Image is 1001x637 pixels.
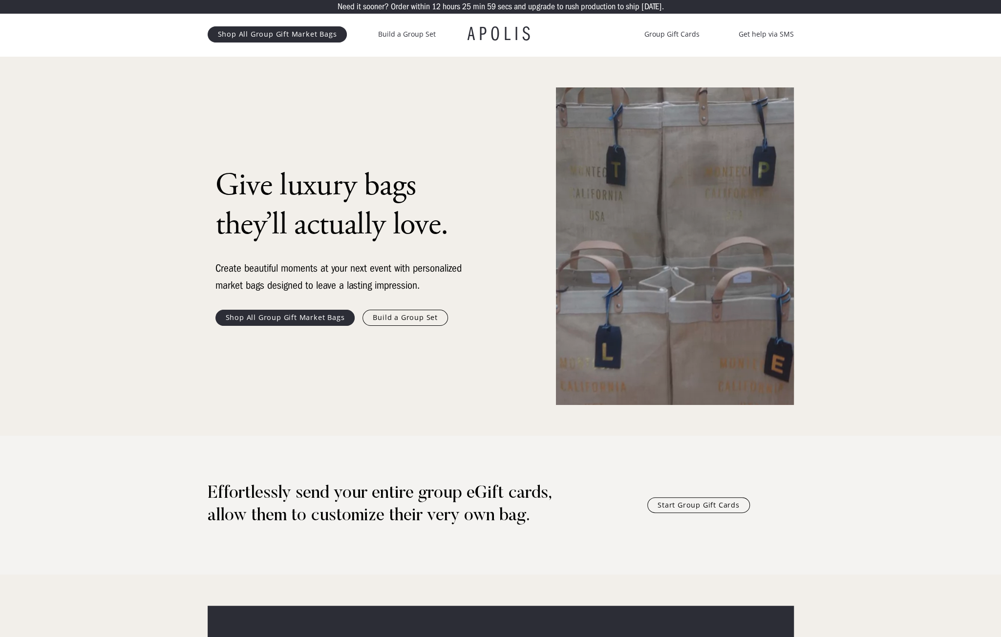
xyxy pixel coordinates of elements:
[378,28,436,40] a: Build a Group Set
[215,260,469,294] div: Create beautiful moments at your next event with personalized market bags designed to leave a las...
[338,2,430,11] p: Need it sooner? Order within
[647,497,750,513] a: Start Group Gift Cards
[468,24,534,44] a: APOLIS
[498,2,512,11] p: secs
[208,483,588,528] h1: Effortlessly send your entire group eGift cards, allow them to customize their very own bag.
[215,310,355,325] a: Shop All Group Gift Market Bags
[208,26,347,42] a: Shop All Group Gift Market Bags
[644,28,700,40] a: Group Gift Cards
[443,2,460,11] p: hours
[514,2,664,11] p: and upgrade to rush production to ship [DATE].
[362,310,448,325] a: Build a Group Set
[432,2,441,11] p: 12
[462,2,471,11] p: 25
[487,2,496,11] p: 59
[473,2,485,11] p: min
[215,166,469,244] h1: Give luxury bags they’ll actually love.
[739,28,794,40] a: Get help via SMS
